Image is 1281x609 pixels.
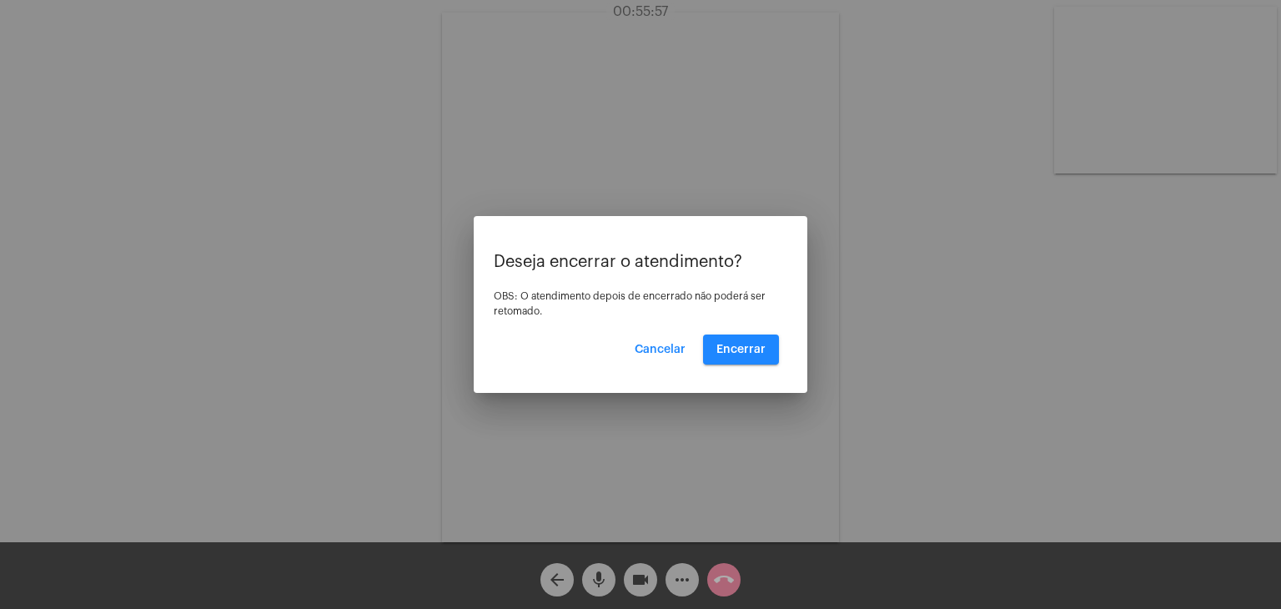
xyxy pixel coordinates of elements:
[703,335,779,365] button: Encerrar
[621,335,699,365] button: Cancelar
[716,344,766,355] span: Encerrar
[494,291,766,316] span: OBS: O atendimento depois de encerrado não poderá ser retomado.
[494,253,787,271] p: Deseja encerrar o atendimento?
[635,344,686,355] span: Cancelar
